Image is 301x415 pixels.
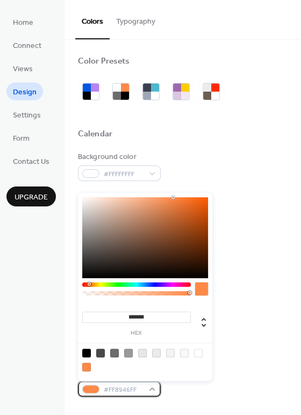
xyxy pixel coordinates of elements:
div: Calendar [78,129,112,140]
span: #FFFFFFFF [104,169,144,180]
span: Design [13,87,37,98]
div: rgb(0, 0, 0) [82,349,91,357]
span: #FF8946FF [104,384,144,396]
a: Views [6,59,39,77]
a: Contact Us [6,152,56,170]
div: rgb(248, 248, 248) [180,349,189,357]
span: Settings [13,110,41,121]
span: Upgrade [15,192,48,203]
div: rgb(74, 74, 74) [96,349,105,357]
label: hex [82,330,191,336]
div: Color Presets [78,56,130,67]
a: Settings [6,106,47,123]
button: Upgrade [6,186,56,206]
div: rgb(153, 153, 153) [124,349,133,357]
a: Home [6,13,40,31]
div: rgb(235, 235, 235) [152,349,161,357]
div: rgb(255, 255, 255) [194,349,203,357]
span: Form [13,133,30,144]
a: Form [6,129,36,147]
div: rgb(255, 137, 70) [82,363,91,371]
span: Connect [13,40,41,52]
div: rgb(108, 108, 108) [110,349,119,357]
span: Views [13,64,33,75]
div: rgb(243, 243, 243) [166,349,175,357]
span: Home [13,17,33,29]
a: Design [6,82,43,100]
div: Background color [78,151,159,163]
span: Contact Us [13,156,49,168]
div: rgb(231, 231, 231) [138,349,147,357]
a: Connect [6,36,48,54]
